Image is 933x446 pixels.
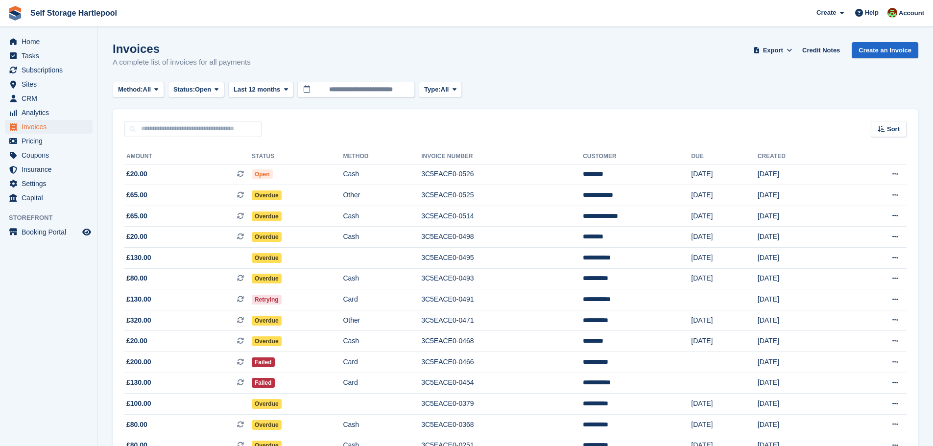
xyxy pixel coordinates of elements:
[343,149,421,164] th: Method
[22,191,80,205] span: Capital
[758,206,844,227] td: [DATE]
[252,378,275,388] span: Failed
[5,120,93,134] a: menu
[343,164,421,185] td: Cash
[887,8,897,18] img: Woods Removals
[691,414,757,435] td: [DATE]
[22,35,80,48] span: Home
[22,49,80,63] span: Tasks
[421,268,583,289] td: 3C5EACE0-0493
[691,164,757,185] td: [DATE]
[252,169,273,179] span: Open
[691,206,757,227] td: [DATE]
[758,331,844,352] td: [DATE]
[126,169,147,179] span: £20.00
[252,190,282,200] span: Overdue
[343,185,421,206] td: Other
[691,331,757,352] td: [DATE]
[26,5,121,21] a: Self Storage Hartlepool
[22,63,80,77] span: Subscriptions
[758,149,844,164] th: Created
[126,253,151,263] span: £130.00
[8,6,23,21] img: stora-icon-8386f47178a22dfd0bd8f6a31ec36ba5ce8667c1dd55bd0f319d3a0aa187defe.svg
[691,227,757,248] td: [DATE]
[691,185,757,206] td: [DATE]
[758,352,844,373] td: [DATE]
[124,149,252,164] th: Amount
[5,225,93,239] a: menu
[252,316,282,326] span: Overdue
[22,92,80,105] span: CRM
[5,148,93,162] a: menu
[421,373,583,394] td: 3C5EACE0-0454
[421,206,583,227] td: 3C5EACE0-0514
[758,268,844,289] td: [DATE]
[758,164,844,185] td: [DATE]
[252,232,282,242] span: Overdue
[343,373,421,394] td: Card
[81,226,93,238] a: Preview store
[143,85,151,94] span: All
[113,42,251,55] h1: Invoices
[816,8,836,18] span: Create
[887,124,900,134] span: Sort
[691,394,757,415] td: [DATE]
[758,373,844,394] td: [DATE]
[758,185,844,206] td: [DATE]
[5,49,93,63] a: menu
[113,82,164,98] button: Method: All
[5,191,93,205] a: menu
[691,248,757,269] td: [DATE]
[758,289,844,310] td: [DATE]
[252,336,282,346] span: Overdue
[173,85,195,94] span: Status:
[252,420,282,430] span: Overdue
[691,149,757,164] th: Due
[421,149,583,164] th: Invoice Number
[126,377,151,388] span: £130.00
[126,232,147,242] span: £20.00
[252,399,282,409] span: Overdue
[126,420,147,430] span: £80.00
[22,177,80,190] span: Settings
[865,8,879,18] span: Help
[126,315,151,326] span: £320.00
[583,149,691,164] th: Customer
[5,177,93,190] a: menu
[763,46,783,55] span: Export
[343,227,421,248] td: Cash
[22,148,80,162] span: Coupons
[22,77,80,91] span: Sites
[5,63,93,77] a: menu
[343,310,421,331] td: Other
[798,42,844,58] a: Credit Notes
[22,120,80,134] span: Invoices
[126,336,147,346] span: £20.00
[252,274,282,283] span: Overdue
[441,85,449,94] span: All
[22,134,80,148] span: Pricing
[343,331,421,352] td: Cash
[421,164,583,185] td: 3C5EACE0-0526
[126,190,147,200] span: £65.00
[758,248,844,269] td: [DATE]
[126,294,151,305] span: £130.00
[126,399,151,409] span: £100.00
[126,273,147,283] span: £80.00
[421,331,583,352] td: 3C5EACE0-0468
[9,213,97,223] span: Storefront
[343,289,421,310] td: Card
[758,227,844,248] td: [DATE]
[421,227,583,248] td: 3C5EACE0-0498
[22,106,80,119] span: Analytics
[424,85,441,94] span: Type:
[5,92,93,105] a: menu
[5,106,93,119] a: menu
[899,8,924,18] span: Account
[252,211,282,221] span: Overdue
[126,357,151,367] span: £200.00
[421,352,583,373] td: 3C5EACE0-0466
[419,82,462,98] button: Type: All
[126,211,147,221] span: £65.00
[758,414,844,435] td: [DATE]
